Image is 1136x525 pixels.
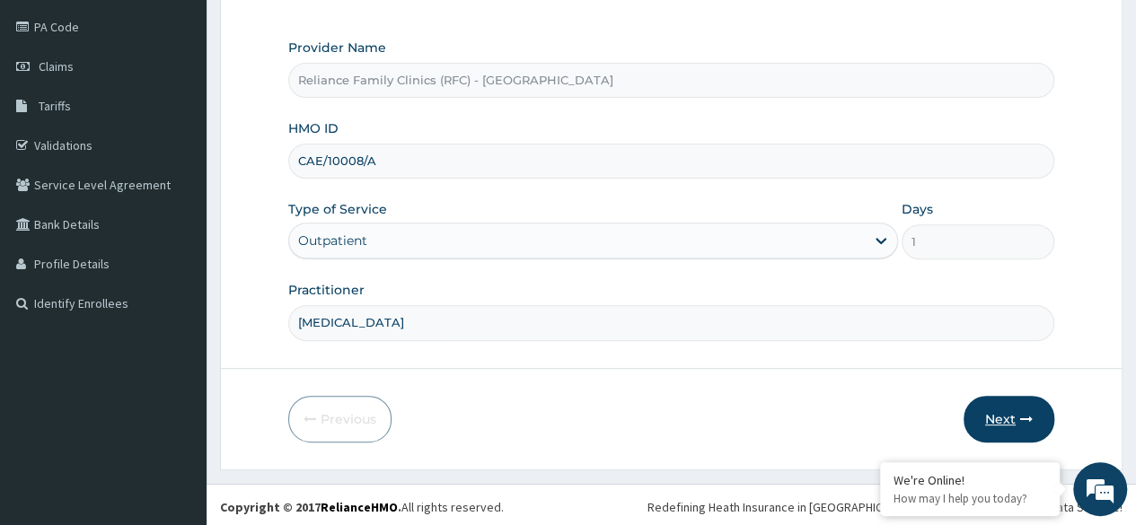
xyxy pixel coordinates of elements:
div: Chat with us now [93,101,302,124]
span: Claims [39,58,74,74]
button: Next [964,396,1054,442]
input: Enter HMO ID [288,144,1054,179]
textarea: Type your message and hit 'Enter' [9,341,342,404]
button: Previous [288,396,392,442]
label: Days [902,200,933,218]
div: We're Online! [894,472,1046,488]
div: Redefining Heath Insurance in [GEOGRAPHIC_DATA] using Telemedicine and Data Science! [647,498,1123,516]
div: Outpatient [298,232,367,249]
span: Tariffs [39,98,71,114]
img: d_794563401_company_1708531726252_794563401 [33,90,73,135]
input: Enter Name [288,305,1054,340]
div: Minimize live chat window [295,9,338,52]
span: We're online! [104,152,248,333]
strong: Copyright © 2017 . [220,499,401,515]
label: Provider Name [288,39,386,57]
label: Practitioner [288,281,365,299]
label: HMO ID [288,119,339,137]
label: Type of Service [288,200,387,218]
p: How may I help you today? [894,491,1046,506]
a: RelianceHMO [321,499,398,515]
